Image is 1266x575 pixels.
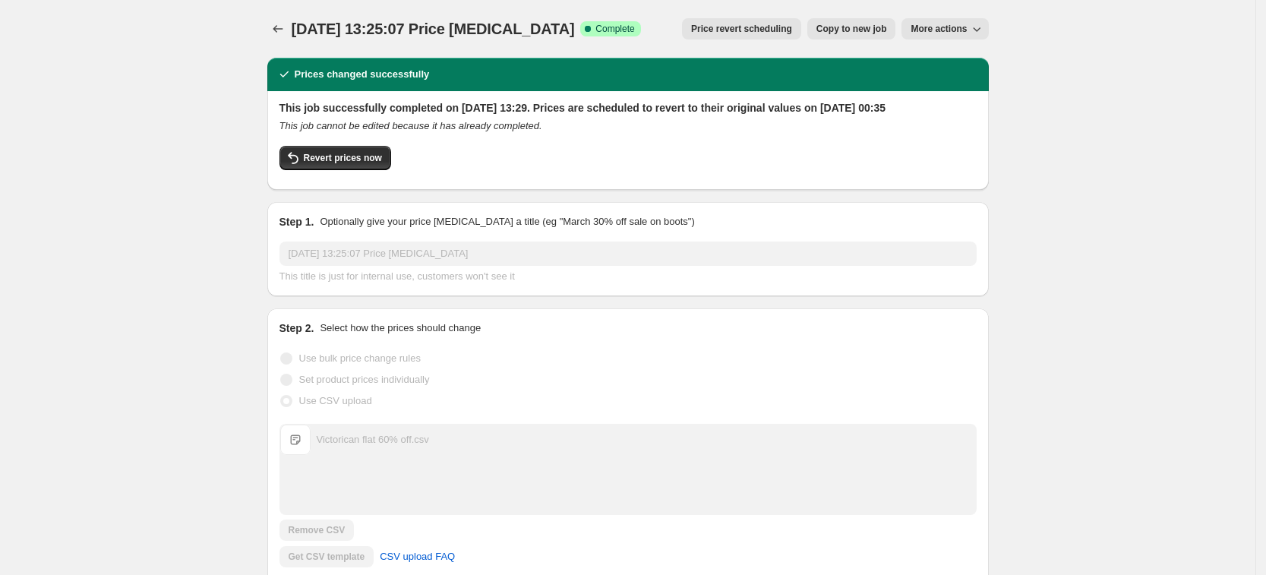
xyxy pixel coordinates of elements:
[279,242,977,266] input: 30% off holiday sale
[299,352,421,364] span: Use bulk price change rules
[292,21,575,37] span: [DATE] 13:25:07 Price [MEDICAL_DATA]
[279,146,391,170] button: Revert prices now
[901,18,988,39] button: More actions
[279,214,314,229] h2: Step 1.
[807,18,896,39] button: Copy to new job
[320,321,481,336] p: Select how the prices should change
[816,23,887,35] span: Copy to new job
[279,270,515,282] span: This title is just for internal use, customers won't see it
[682,18,801,39] button: Price revert scheduling
[304,152,382,164] span: Revert prices now
[279,321,314,336] h2: Step 2.
[267,18,289,39] button: Price change jobs
[295,67,430,82] h2: Prices changed successfully
[595,23,634,35] span: Complete
[691,23,792,35] span: Price revert scheduling
[380,549,455,564] span: CSV upload FAQ
[299,374,430,385] span: Set product prices individually
[320,214,694,229] p: Optionally give your price [MEDICAL_DATA] a title (eg "March 30% off sale on boots")
[911,23,967,35] span: More actions
[371,545,464,569] a: CSV upload FAQ
[317,432,429,447] div: Victorican flat 60% off.csv
[279,100,977,115] h2: This job successfully completed on [DATE] 13:29. Prices are scheduled to revert to their original...
[279,120,542,131] i: This job cannot be edited because it has already completed.
[299,395,372,406] span: Use CSV upload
